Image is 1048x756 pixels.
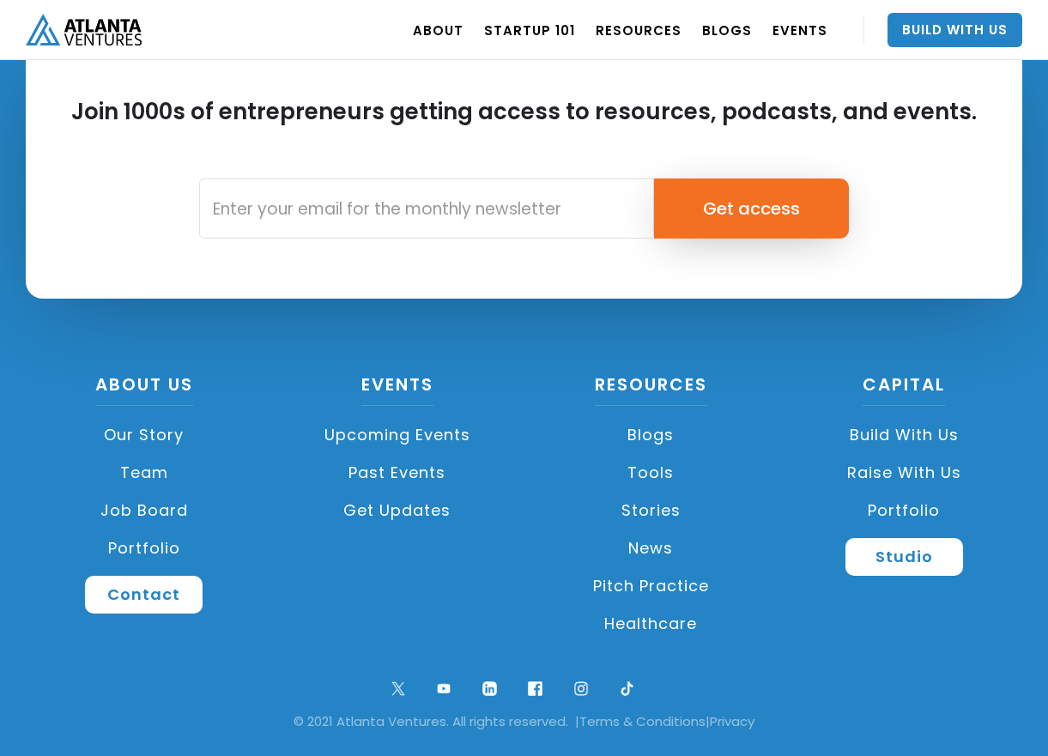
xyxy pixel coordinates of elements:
[887,13,1022,47] a: Build With Us
[570,677,593,700] img: ig symbol
[413,6,463,54] a: ABOUT
[26,713,1022,730] div: © 2021 Atlanta Ventures. All rights reserved. | |
[26,416,262,454] a: Our Story
[361,372,433,406] a: Events
[533,605,769,643] a: Healthcare
[199,178,654,239] input: Enter your email for the monthly newsletter
[654,178,849,239] input: Get access
[279,416,515,454] a: Upcoming Events
[533,454,769,492] a: Tools
[786,416,1022,454] a: Build with us
[786,454,1022,492] a: Raise with Us
[595,372,707,406] a: Resources
[786,492,1022,529] a: Portfolio
[26,454,262,492] a: Team
[484,6,575,54] a: Startup 101
[279,492,515,529] a: Get Updates
[863,372,945,406] a: CAPITAL
[579,712,706,730] a: Terms & Conditions
[26,492,262,529] a: Job Board
[533,492,769,529] a: Stories
[478,677,501,700] img: linkedin logo
[615,677,639,700] img: tik tok logo
[596,6,682,54] a: RESOURCES
[772,6,827,54] a: EVENTS
[85,576,203,614] a: Contact
[26,529,262,567] a: Portfolio
[533,567,769,605] a: Pitch Practice
[845,538,964,576] a: Studio
[71,97,977,157] h2: Join 1000s of entrepreneurs getting access to resources, podcasts, and events.
[710,712,754,730] a: Privacy
[702,6,752,54] a: BLOGS
[533,529,769,567] a: News
[199,178,849,239] form: Email Form
[533,416,769,454] a: Blogs
[279,454,515,492] a: Past Events
[524,677,547,700] img: facebook logo
[95,372,193,406] a: About US
[433,677,456,700] img: youtube symbol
